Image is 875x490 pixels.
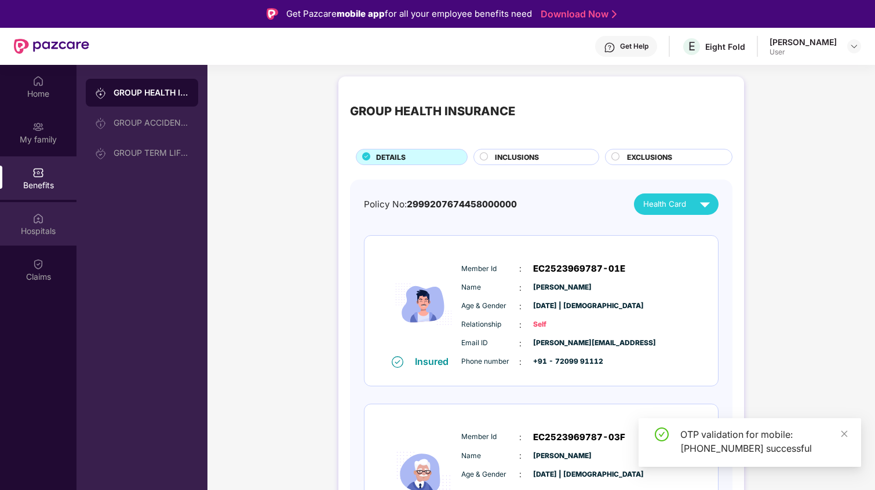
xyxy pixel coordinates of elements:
[695,194,715,214] img: svg+xml;base64,PHN2ZyB4bWxucz0iaHR0cDovL3d3dy53My5vcmcvMjAwMC9zdmciIHZpZXdCb3g9IjAgMCAyNCAyNCIgd2...
[114,118,189,127] div: GROUP ACCIDENTAL INSURANCE
[840,430,848,438] span: close
[533,338,591,349] span: [PERSON_NAME][EMAIL_ADDRESS]
[407,199,517,210] span: 2999207674458000000
[461,301,519,312] span: Age & Gender
[461,469,519,480] span: Age & Gender
[688,39,695,53] span: E
[95,118,107,129] img: svg+xml;base64,PHN2ZyB3aWR0aD0iMjAiIGhlaWdodD0iMjAiIHZpZXdCb3g9IjAgMCAyMCAyMCIgZmlsbD0ibm9uZSIgeG...
[620,42,648,51] div: Get Help
[32,167,44,178] img: svg+xml;base64,PHN2ZyBpZD0iQmVuZWZpdHMiIHhtbG5zPSJodHRwOi8vd3d3LnczLm9yZy8yMDAwL3N2ZyIgd2lkdGg9Ij...
[32,75,44,87] img: svg+xml;base64,PHN2ZyBpZD0iSG9tZSIgeG1sbnM9Imh0dHA6Ly93d3cudzMub3JnLzIwMDAvc3ZnIiB3aWR0aD0iMjAiIG...
[519,356,522,368] span: :
[655,427,669,441] span: check-circle
[461,319,519,330] span: Relationship
[519,449,522,462] span: :
[461,264,519,275] span: Member Id
[114,87,189,98] div: GROUP HEALTH INSURANCE
[770,36,837,47] div: [PERSON_NAME]
[495,152,539,163] span: INCLUSIONS
[461,451,519,462] span: Name
[376,152,406,163] span: DETAILS
[389,253,458,355] img: icon
[461,356,519,367] span: Phone number
[461,432,519,443] span: Member Id
[519,262,522,275] span: :
[364,198,517,211] div: Policy No:
[533,451,591,462] span: [PERSON_NAME]
[32,213,44,224] img: svg+xml;base64,PHN2ZyBpZD0iSG9zcGl0YWxzIiB4bWxucz0iaHR0cDovL3d3dy53My5vcmcvMjAwMC9zdmciIHdpZHRoPS...
[392,356,403,368] img: svg+xml;base64,PHN2ZyB4bWxucz0iaHR0cDovL3d3dy53My5vcmcvMjAwMC9zdmciIHdpZHRoPSIxNiIgaGVpZ2h0PSIxNi...
[519,319,522,331] span: :
[114,148,189,158] div: GROUP TERM LIFE INSURANCE
[533,282,591,293] span: [PERSON_NAME]
[519,337,522,350] span: :
[32,121,44,133] img: svg+xml;base64,PHN2ZyB3aWR0aD0iMjAiIGhlaWdodD0iMjAiIHZpZXdCb3g9IjAgMCAyMCAyMCIgZmlsbD0ibm9uZSIgeG...
[95,87,107,99] img: svg+xml;base64,PHN2ZyB3aWR0aD0iMjAiIGhlaWdodD0iMjAiIHZpZXdCb3g9IjAgMCAyMCAyMCIgZmlsbD0ibm9uZSIgeG...
[519,431,522,444] span: :
[634,193,719,215] button: Health Card
[286,7,532,21] div: Get Pazcare for all your employee benefits need
[533,301,591,312] span: [DATE] | [DEMOGRAPHIC_DATA]
[519,281,522,294] span: :
[643,198,686,210] span: Health Card
[612,8,617,20] img: Stroke
[533,319,591,330] span: Self
[533,430,625,444] span: EC2523969787-03F
[680,427,847,455] div: OTP validation for mobile: [PHONE_NUMBER] successful
[461,282,519,293] span: Name
[770,47,837,57] div: User
[519,468,522,481] span: :
[533,356,591,367] span: +91 - 72099 91112
[350,102,515,120] div: GROUP HEALTH INSURANCE
[337,8,385,19] strong: mobile app
[415,356,455,367] div: Insured
[533,469,591,480] span: [DATE] | [DEMOGRAPHIC_DATA]
[14,39,89,54] img: New Pazcare Logo
[533,262,625,276] span: EC2523969787-01E
[519,300,522,313] span: :
[32,258,44,270] img: svg+xml;base64,PHN2ZyBpZD0iQ2xhaW0iIHhtbG5zPSJodHRwOi8vd3d3LnczLm9yZy8yMDAwL3N2ZyIgd2lkdGg9IjIwIi...
[604,42,615,53] img: svg+xml;base64,PHN2ZyBpZD0iSGVscC0zMngzMiIgeG1sbnM9Imh0dHA6Ly93d3cudzMub3JnLzIwMDAvc3ZnIiB3aWR0aD...
[267,8,278,20] img: Logo
[541,8,613,20] a: Download Now
[95,148,107,159] img: svg+xml;base64,PHN2ZyB3aWR0aD0iMjAiIGhlaWdodD0iMjAiIHZpZXdCb3g9IjAgMCAyMCAyMCIgZmlsbD0ibm9uZSIgeG...
[850,42,859,51] img: svg+xml;base64,PHN2ZyBpZD0iRHJvcGRvd24tMzJ4MzIiIHhtbG5zPSJodHRwOi8vd3d3LnczLm9yZy8yMDAwL3N2ZyIgd2...
[461,338,519,349] span: Email ID
[705,41,745,52] div: Eight Fold
[627,152,672,163] span: EXCLUSIONS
